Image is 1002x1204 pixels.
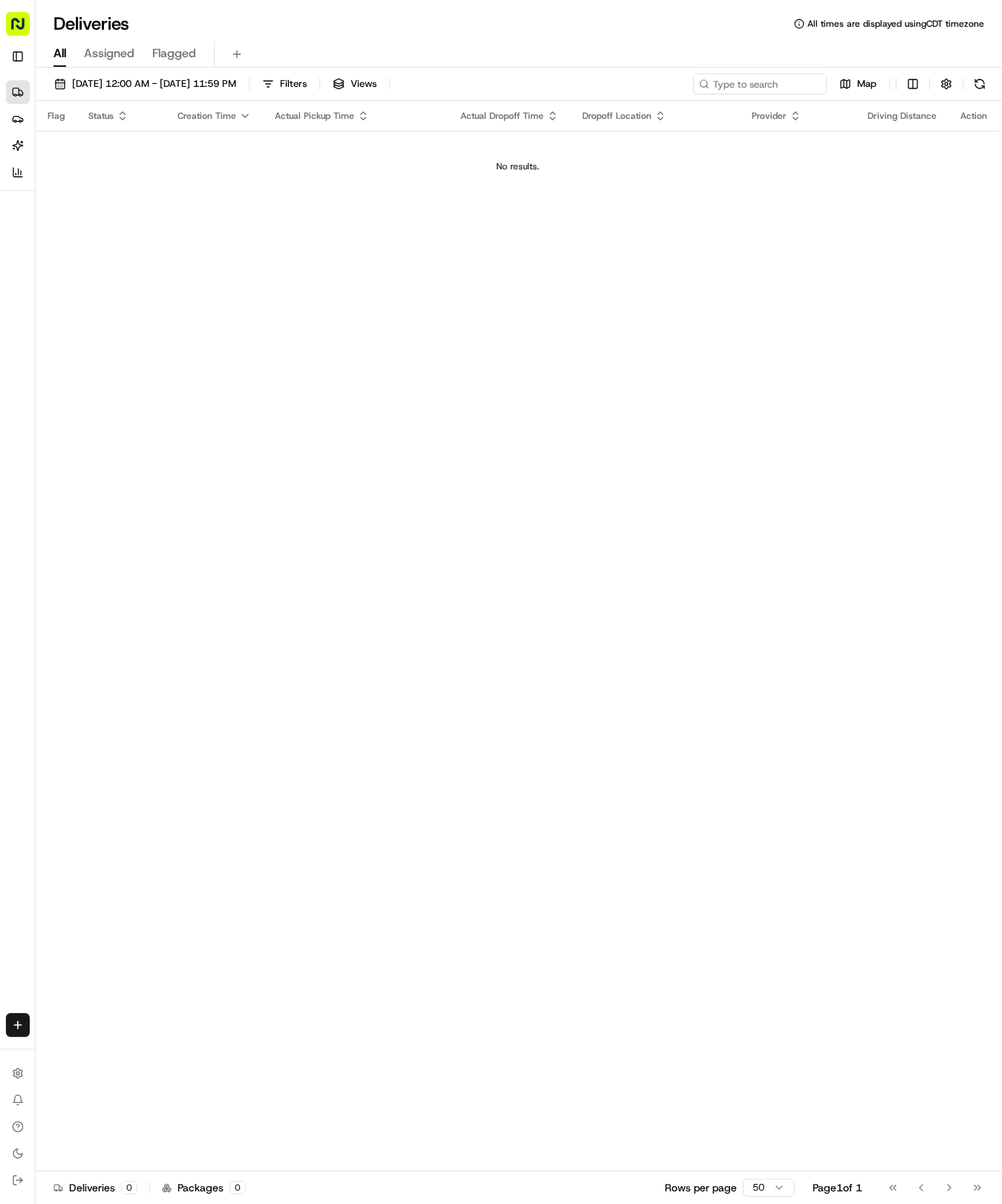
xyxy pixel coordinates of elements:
[121,1181,137,1194] div: 0
[48,74,243,94] button: [DATE] 12:00 AM - [DATE] 11:59 PM
[178,110,236,122] span: Creation Time
[326,74,383,94] button: Views
[162,1180,246,1195] div: Packages
[813,1180,862,1195] div: Page 1 of 1
[88,110,114,122] span: Status
[693,74,827,94] input: Type to search
[84,45,134,62] span: Assigned
[53,12,129,36] h1: Deliveries
[665,1180,737,1195] p: Rows per page
[461,110,544,122] span: Actual Dropoff Time
[256,74,313,94] button: Filters
[752,110,787,122] span: Provider
[969,74,990,94] button: Refresh
[230,1181,246,1194] div: 0
[42,160,993,172] div: No results.
[582,110,651,122] span: Dropoff Location
[72,77,236,91] span: [DATE] 12:00 AM - [DATE] 11:59 PM
[857,77,876,91] span: Map
[868,110,937,122] span: Driving Distance
[53,45,66,62] span: All
[275,110,354,122] span: Actual Pickup Time
[833,74,883,94] button: Map
[960,110,987,122] div: Action
[280,77,307,91] span: Filters
[351,77,377,91] span: Views
[53,1180,137,1195] div: Deliveries
[48,110,65,122] span: Flag
[152,45,196,62] span: Flagged
[807,18,984,30] span: All times are displayed using CDT timezone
